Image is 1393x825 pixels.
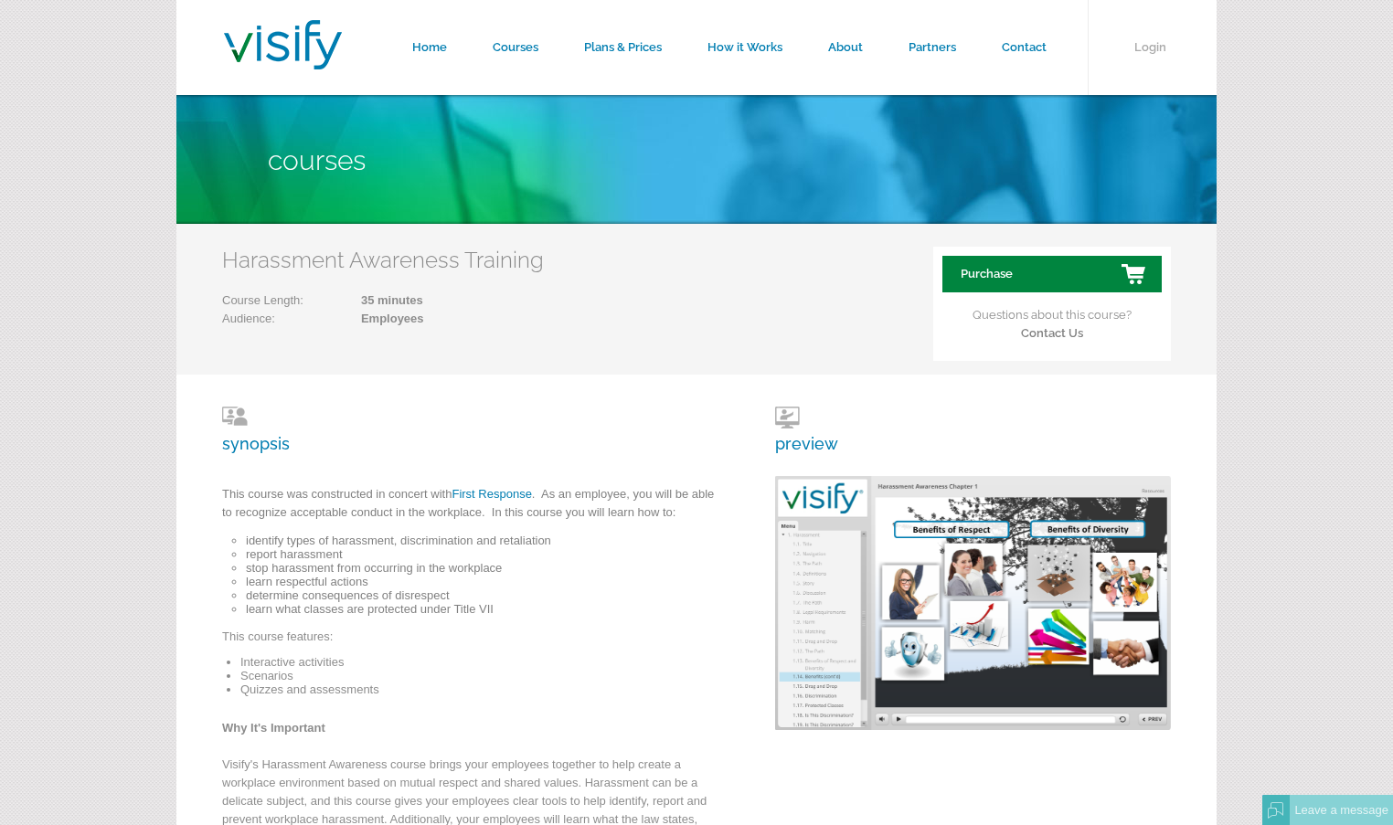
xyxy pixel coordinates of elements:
[246,547,343,561] span: report harassment
[240,682,716,696] li: Quizzes and assessments
[1021,326,1083,340] a: Contact Us
[222,487,714,519] span: This course was constructed in concert with . As an employee, you will be able to recognize accep...
[246,575,368,588] span: learn respectful actions
[240,655,716,669] li: Interactive activities
[246,588,450,602] span: determine consequences of disrespect
[224,48,342,75] a: Visify Training
[303,310,424,328] span: Employees
[452,487,531,501] a: First Response
[268,144,366,176] span: Courses
[222,247,647,273] h2: Harassment Awareness Training
[222,407,716,453] h3: synopsis
[1268,802,1284,819] img: Offline
[246,534,551,547] span: identify types of harassment, discrimination and retaliation
[222,310,424,328] p: Audience:
[942,256,1162,292] a: Purchase
[222,721,325,735] strong: Why It's Important
[775,407,838,453] h3: preview
[775,476,1171,730] img: Harassment_Training_Screenshot.png
[942,292,1162,343] p: Questions about this course?
[222,628,716,655] p: This course features:
[222,291,424,310] p: Course Length:
[1290,795,1393,825] div: Leave a message
[240,669,716,682] li: Scenarios
[246,561,502,575] span: stop harassment from occurring in the workplace
[246,602,494,616] span: learn what classes are protected under Title VII
[224,20,342,69] img: Visify Training
[303,291,424,310] span: 35 minutes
